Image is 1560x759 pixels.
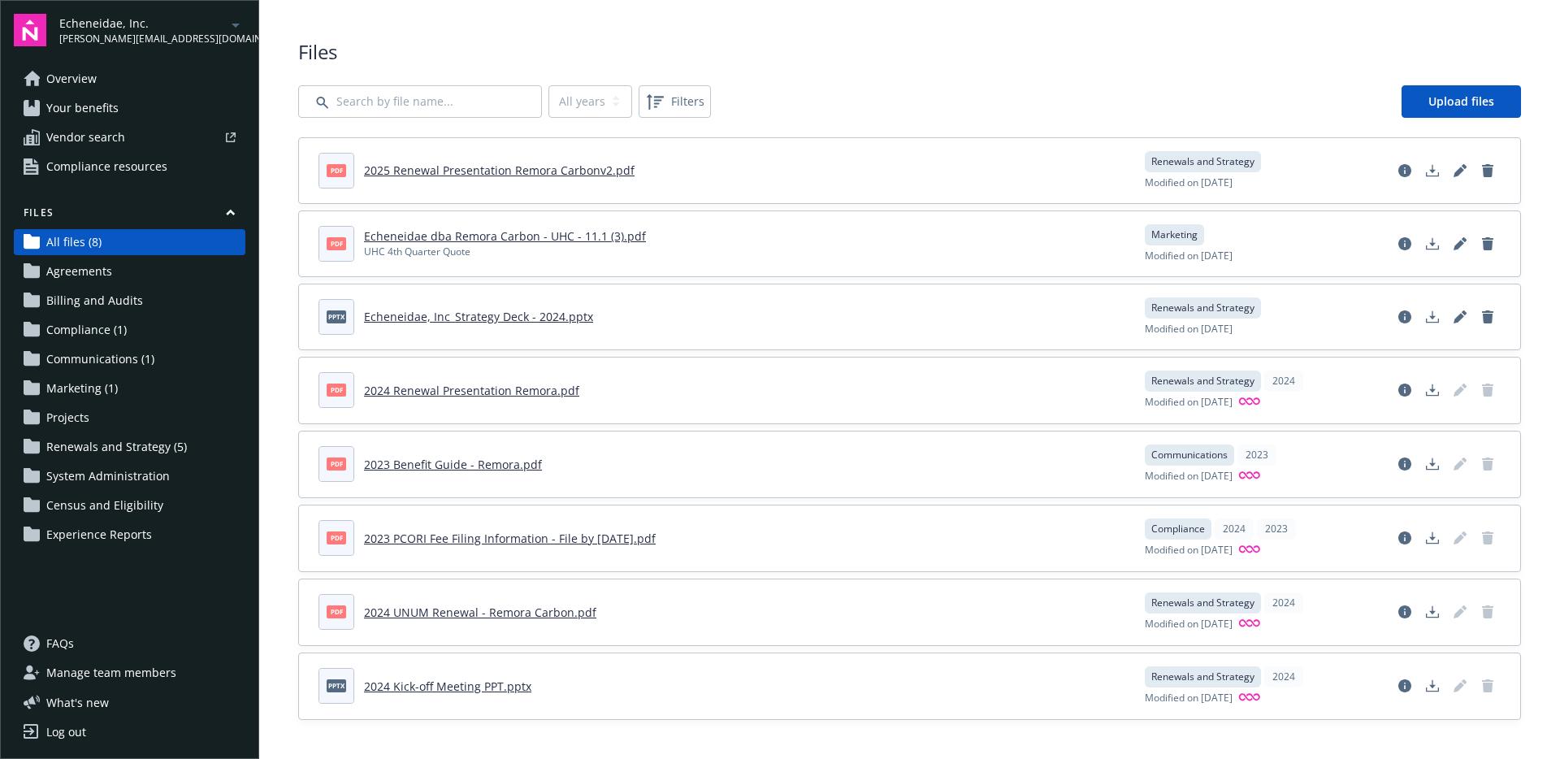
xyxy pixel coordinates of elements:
a: Download document [1419,525,1445,551]
a: Manage team members [14,660,245,686]
span: Edit document [1447,673,1473,699]
a: View file details [1392,451,1418,477]
div: Log out [46,719,86,745]
span: Compliance [1151,522,1205,536]
a: Your benefits [14,95,245,121]
span: Renewals and Strategy [1151,154,1254,169]
a: Download document [1419,304,1445,330]
span: Modified on [DATE] [1145,543,1233,558]
a: Delete document [1475,158,1501,184]
span: pdf [327,164,346,176]
a: FAQs [14,631,245,657]
a: Delete document [1475,525,1501,551]
div: 2024 [1264,592,1303,614]
span: Census and Eligibility [46,492,163,518]
a: Compliance (1) [14,317,245,343]
span: Compliance (1) [46,317,127,343]
button: Echeneidae, Inc.[PERSON_NAME][EMAIL_ADDRESS][DOMAIN_NAME]arrowDropDown [59,14,245,46]
span: pdf [327,458,346,470]
span: Modified on [DATE] [1145,469,1233,484]
span: [PERSON_NAME][EMAIL_ADDRESS][DOMAIN_NAME] [59,32,226,46]
a: arrowDropDown [226,15,245,34]
a: Delete document [1475,231,1501,257]
span: Edit document [1447,599,1473,625]
span: Renewals and Strategy [1151,596,1254,610]
span: Modified on [DATE] [1145,617,1233,632]
span: Delete document [1475,673,1501,699]
span: Modified on [DATE] [1145,322,1233,336]
a: 2025 Renewal Presentation Remora Carbonv2.pdf [364,163,635,178]
a: Experience Reports [14,522,245,548]
a: Download document [1419,451,1445,477]
span: All files (8) [46,229,102,255]
span: Modified on [DATE] [1145,691,1233,706]
a: 2023 Benefit Guide - Remora.pdf [364,457,542,472]
span: Marketing [1151,228,1198,242]
span: Renewals and Strategy [1151,374,1254,388]
a: Edit document [1447,158,1473,184]
a: View file details [1392,673,1418,699]
span: What ' s new [46,694,109,711]
div: 2024 [1264,666,1303,687]
span: Manage team members [46,660,176,686]
span: pdf [327,531,346,544]
a: Download document [1419,377,1445,403]
a: Delete document [1475,304,1501,330]
a: 2023 PCORI Fee Filing Information - File by [DATE].pdf [364,531,656,546]
a: Edit document [1447,304,1473,330]
span: Billing and Audits [46,288,143,314]
a: Overview [14,66,245,92]
div: 2023 [1257,518,1296,540]
a: 2024 Renewal Presentation Remora.pdf [364,383,579,398]
span: pptx [327,310,346,323]
a: Download document [1419,599,1445,625]
span: Modified on [DATE] [1145,395,1233,410]
span: Agreements [46,258,112,284]
a: Echeneidae, Inc_Strategy Deck - 2024.pptx [364,309,593,324]
span: Communications (1) [46,346,154,372]
span: Edit document [1447,525,1473,551]
img: navigator-logo.svg [14,14,46,46]
a: Communications (1) [14,346,245,372]
a: Edit document [1447,451,1473,477]
span: Vendor search [46,124,125,150]
a: Agreements [14,258,245,284]
a: 2024 UNUM Renewal - Remora Carbon.pdf [364,605,596,620]
span: Delete document [1475,377,1501,403]
a: All files (8) [14,229,245,255]
span: pptx [327,679,346,692]
button: What's new [14,694,135,711]
a: Edit document [1447,231,1473,257]
span: Modified on [DATE] [1145,176,1233,190]
a: Vendor search [14,124,245,150]
a: Renewals and Strategy (5) [14,434,245,460]
div: 2023 [1237,445,1276,466]
span: Compliance resources [46,154,167,180]
span: Modified on [DATE] [1145,249,1233,263]
span: Communications [1151,448,1228,462]
a: Download document [1419,673,1445,699]
span: pdf [327,237,346,249]
span: Renewals and Strategy [1151,670,1254,684]
a: System Administration [14,463,245,489]
a: Marketing (1) [14,375,245,401]
span: Upload files [1428,93,1494,109]
span: Delete document [1475,599,1501,625]
span: Renewals and Strategy [1151,301,1254,315]
span: Marketing (1) [46,375,118,401]
a: Projects [14,405,245,431]
span: pdf [327,605,346,618]
span: Filters [642,89,708,115]
span: Projects [46,405,89,431]
a: Delete document [1475,451,1501,477]
span: pdf [327,384,346,396]
span: Edit document [1447,377,1473,403]
div: 2024 [1215,518,1254,540]
span: Echeneidae, Inc. [59,15,226,32]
